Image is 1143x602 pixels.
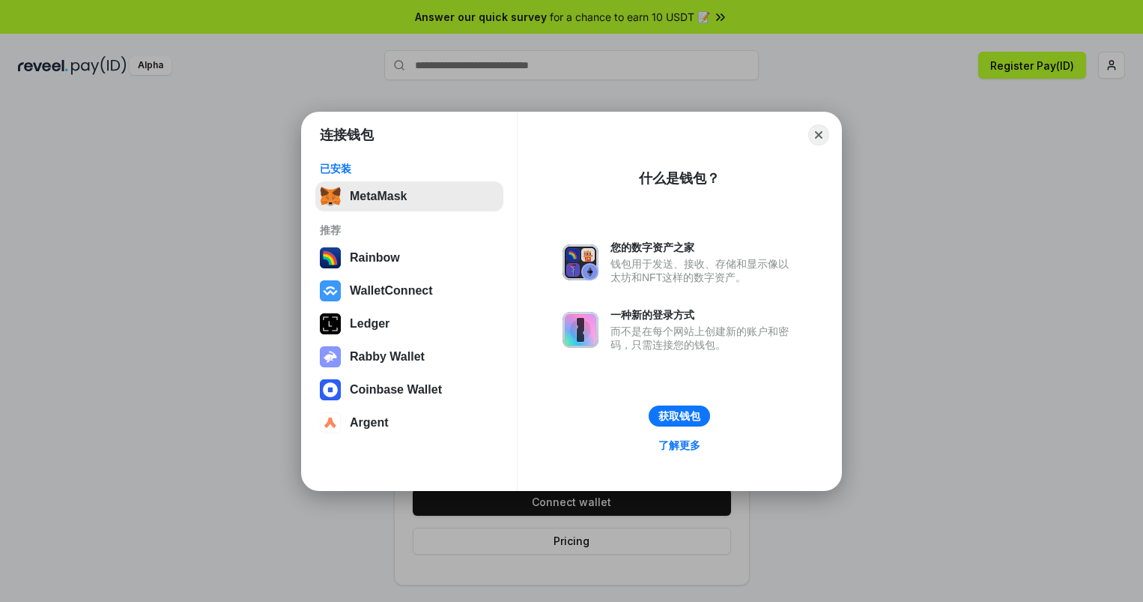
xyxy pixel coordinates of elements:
div: 钱包用于发送、接收、存储和显示像以太坊和NFT这样的数字资产。 [610,257,796,284]
div: 了解更多 [658,439,700,452]
button: WalletConnect [315,276,503,306]
img: svg+xml,%3Csvg%20width%3D%2228%22%20height%3D%2228%22%20viewBox%3D%220%200%2028%2028%22%20fill%3D... [320,379,341,400]
div: Coinbase Wallet [350,383,442,397]
button: Argent [315,408,503,438]
div: 一种新的登录方式 [610,308,796,322]
img: svg+xml,%3Csvg%20width%3D%2228%22%20height%3D%2228%22%20viewBox%3D%220%200%2028%2028%22%20fill%3D... [320,280,341,301]
img: svg+xml,%3Csvg%20xmlns%3D%22http%3A%2F%2Fwww.w3.org%2F2000%2Fsvg%22%20width%3D%2228%22%20height%3... [320,313,341,334]
div: 已安装 [320,162,499,175]
button: 获取钱包 [649,406,710,427]
div: 获取钱包 [658,409,700,423]
div: 什么是钱包？ [639,169,720,187]
div: Argent [350,416,389,430]
button: Ledger [315,309,503,339]
button: Coinbase Wallet [315,375,503,405]
img: svg+xml,%3Csvg%20xmlns%3D%22http%3A%2F%2Fwww.w3.org%2F2000%2Fsvg%22%20fill%3D%22none%22%20viewBox... [563,312,598,348]
img: svg+xml,%3Csvg%20width%3D%22120%22%20height%3D%22120%22%20viewBox%3D%220%200%20120%20120%22%20fil... [320,247,341,268]
div: 您的数字资产之家 [610,241,796,254]
a: 了解更多 [649,436,709,455]
div: WalletConnect [350,284,433,298]
button: Rainbow [315,243,503,273]
button: Close [808,124,829,145]
img: svg+xml,%3Csvg%20width%3D%2228%22%20height%3D%2228%22%20viewBox%3D%220%200%2028%2028%22%20fill%3D... [320,412,341,433]
img: svg+xml,%3Csvg%20xmlns%3D%22http%3A%2F%2Fwww.w3.org%2F2000%2Fsvg%22%20fill%3D%22none%22%20viewBox... [563,244,598,280]
div: 而不是在每个网站上创建新的账户和密码，只需连接您的钱包。 [610,325,796,352]
div: 推荐 [320,223,499,237]
img: svg+xml,%3Csvg%20xmlns%3D%22http%3A%2F%2Fwww.w3.org%2F2000%2Fsvg%22%20fill%3D%22none%22%20viewBox... [320,346,341,367]
div: Ledger [350,317,389,331]
h1: 连接钱包 [320,126,374,144]
div: Rabby Wallet [350,350,425,364]
div: Rainbow [350,251,400,265]
button: Rabby Wallet [315,342,503,372]
img: svg+xml,%3Csvg%20fill%3D%22none%22%20height%3D%2233%22%20viewBox%3D%220%200%2035%2033%22%20width%... [320,186,341,207]
div: MetaMask [350,190,407,203]
button: MetaMask [315,181,503,211]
